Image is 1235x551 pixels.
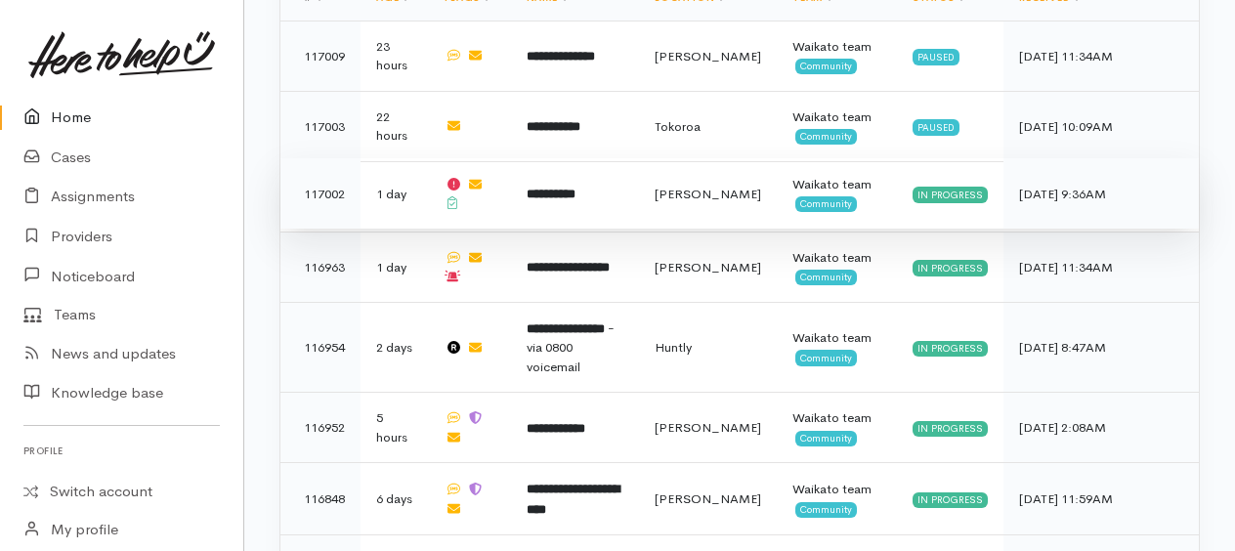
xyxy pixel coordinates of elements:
td: [DATE] 9:36AM [1003,158,1199,229]
td: Waikato team [777,393,897,463]
div: In progress [913,187,988,202]
td: 116952 [280,393,361,463]
span: Huntly [655,339,692,356]
h6: Profile [23,438,220,464]
span: [PERSON_NAME] [655,48,761,64]
td: Waikato team [777,463,897,535]
td: 5 hours [361,393,429,463]
div: Paused [913,49,959,64]
span: Tokoroa [655,118,701,135]
td: Waikato team [777,158,897,229]
span: [PERSON_NAME] [655,490,761,507]
td: Waikato team [777,91,897,161]
td: 117002 [280,158,361,229]
div: In progress [913,260,988,275]
td: [DATE] 2:08AM [1003,393,1199,463]
span: Community [795,270,857,285]
span: [PERSON_NAME] [655,186,761,202]
span: - via 0800 voicemail [527,319,615,375]
td: [DATE] 11:34AM [1003,21,1199,91]
td: 117009 [280,21,361,91]
span: [PERSON_NAME] [655,259,761,275]
td: 2 days [361,302,429,393]
td: 6 days [361,463,429,535]
td: 1 day [361,158,429,229]
td: 116963 [280,232,361,302]
td: Waikato team [777,302,897,393]
span: Community [795,129,857,145]
div: In progress [913,492,988,508]
span: Community [795,350,857,365]
span: [PERSON_NAME] [655,419,761,436]
td: 1 day [361,232,429,302]
td: [DATE] 8:47AM [1003,302,1199,393]
td: 117003 [280,91,361,161]
td: 116848 [280,463,361,535]
td: [DATE] 11:34AM [1003,232,1199,302]
td: 116954 [280,302,361,393]
td: Waikato team [777,21,897,91]
span: Community [795,502,857,518]
td: Waikato team [777,232,897,302]
td: 23 hours [361,21,429,91]
td: 22 hours [361,91,429,161]
span: Community [795,59,857,74]
div: In progress [913,421,988,437]
div: Paused [913,119,959,135]
td: [DATE] 11:59AM [1003,463,1199,535]
td: [DATE] 10:09AM [1003,91,1199,161]
span: Community [795,196,857,212]
div: In progress [913,341,988,357]
span: Community [795,431,857,446]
